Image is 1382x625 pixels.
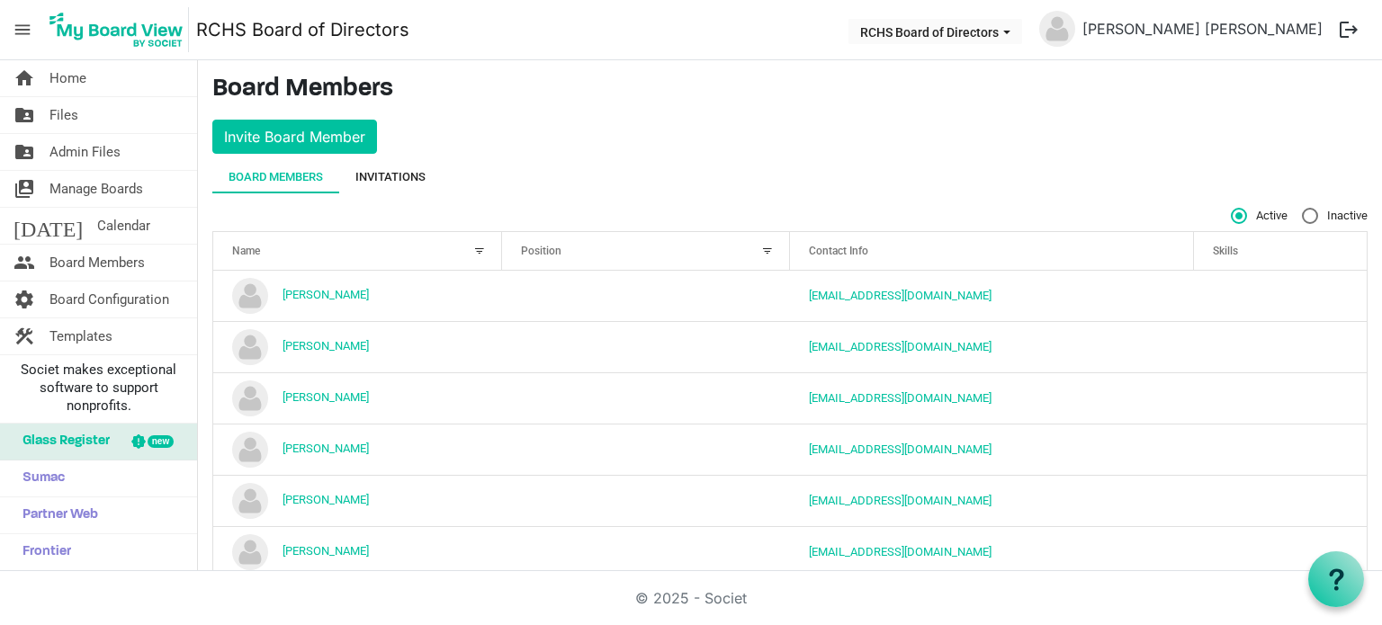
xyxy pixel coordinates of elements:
[13,97,35,133] span: folder_shared
[521,245,561,257] span: Position
[213,526,502,577] td: John Liccardi is template cell column header Name
[502,526,791,577] td: column header Position
[790,321,1194,372] td: bkerns@rrmc.org is template cell column header Contact Info
[13,424,110,460] span: Glass Register
[196,12,409,48] a: RCHS Board of Directors
[5,13,40,47] span: menu
[809,494,992,507] a: [EMAIL_ADDRESS][DOMAIN_NAME]
[809,442,992,456] a: [EMAIL_ADDRESS][DOMAIN_NAME]
[44,7,189,52] img: My Board View Logo
[283,288,369,301] a: [PERSON_NAME]
[13,208,83,244] span: [DATE]
[809,391,992,405] a: [EMAIL_ADDRESS][DOMAIN_NAME]
[1039,11,1075,47] img: no-profile-picture.svg
[232,278,268,314] img: no-profile-picture.svg
[1231,208,1288,224] span: Active
[229,168,323,186] div: Board Members
[49,60,86,96] span: Home
[809,545,992,558] a: [EMAIL_ADDRESS][DOMAIN_NAME]
[848,19,1022,44] button: RCHS Board of Directors dropdownbutton
[502,321,791,372] td: column header Position
[232,245,260,257] span: Name
[790,475,1194,526] td: executivedirector@rchsvt.org is template cell column header Contact Info
[213,372,502,424] td: Cathy Sommer is template cell column header Name
[283,544,369,558] a: [PERSON_NAME]
[502,271,791,321] td: column header Position
[232,380,268,416] img: no-profile-picture.svg
[232,329,268,365] img: no-profile-picture.svg
[49,245,145,281] span: Board Members
[49,281,169,317] span: Board Configuration
[790,271,1194,321] td: amandarmoore246@gmail.com is template cell column header Contact Info
[13,534,71,570] span: Frontier
[502,475,791,526] td: column header Position
[44,7,196,52] a: My Board View Logo
[809,289,992,302] a: [EMAIL_ADDRESS][DOMAIN_NAME]
[13,245,35,281] span: people
[212,120,377,154] button: Invite Board Member
[355,168,426,186] div: Invitations
[212,161,1368,193] div: tab-header
[635,589,747,607] a: © 2025 - Societ
[502,372,791,424] td: column header Position
[13,281,35,317] span: settings
[97,208,150,244] span: Calendar
[232,534,268,570] img: no-profile-picture.svg
[1194,271,1367,321] td: is template cell column header Skills
[13,318,35,354] span: construction
[1194,526,1367,577] td: is template cell column header Skills
[148,435,174,448] div: new
[1194,372,1367,424] td: is template cell column header Skills
[809,340,992,353] a: [EMAIL_ADDRESS][DOMAIN_NAME]
[213,321,502,372] td: Brian Kerns is template cell column header Name
[790,526,1194,577] td: jliccardi22@gmail.com is template cell column header Contact Info
[13,134,35,170] span: folder_shared
[13,497,98,533] span: Partner Web
[49,134,121,170] span: Admin Files
[232,483,268,519] img: no-profile-picture.svg
[213,424,502,475] td: Jenn Bertrand is template cell column header Name
[13,460,65,496] span: Sumac
[232,432,268,468] img: no-profile-picture.svg
[8,361,189,415] span: Societ makes exceptional software to support nonprofits.
[1213,245,1238,257] span: Skills
[1330,11,1368,49] button: logout
[13,60,35,96] span: home
[49,97,78,133] span: Files
[13,171,35,207] span: switch_account
[283,390,369,404] a: [PERSON_NAME]
[790,424,1194,475] td: jabertrand@rrmc.org is template cell column header Contact Info
[212,75,1368,105] h3: Board Members
[283,493,369,506] a: [PERSON_NAME]
[283,339,369,353] a: [PERSON_NAME]
[283,442,369,455] a: [PERSON_NAME]
[1194,321,1367,372] td: is template cell column header Skills
[1194,475,1367,526] td: is template cell column header Skills
[1302,208,1368,224] span: Inactive
[809,245,868,257] span: Contact Info
[49,171,143,207] span: Manage Boards
[790,372,1194,424] td: cjsommer1@icloud.com is template cell column header Contact Info
[213,271,502,321] td: Amanda Moore is template cell column header Name
[1194,424,1367,475] td: is template cell column header Skills
[49,318,112,354] span: Templates
[1075,11,1330,47] a: [PERSON_NAME] [PERSON_NAME]
[502,424,791,475] td: column header Position
[213,475,502,526] td: Jennifer Perrigo is template cell column header Name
